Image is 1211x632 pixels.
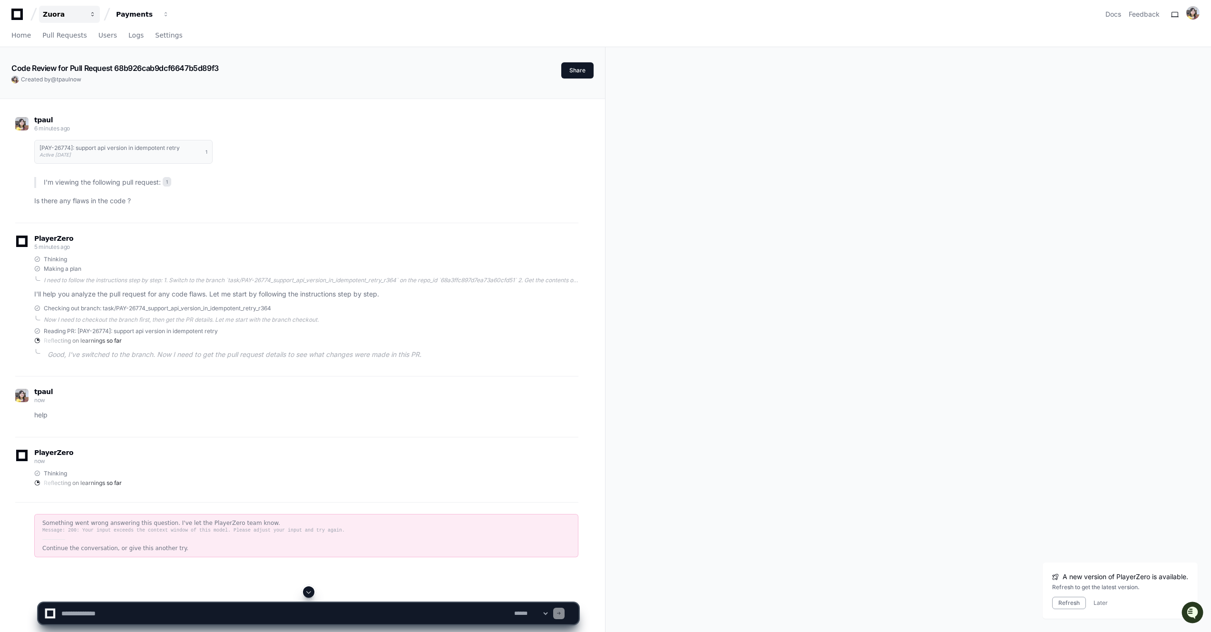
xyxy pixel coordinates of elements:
[70,76,81,83] span: now
[34,457,45,464] span: now
[1105,10,1121,19] a: Docs
[11,63,219,73] app-text-character-animate: Code Review for Pull Request 68b926cab9dcf6647b5d89f3
[11,76,19,83] img: ACg8ocJp4l0LCSiC5MWlEh794OtQNs1DKYp4otTGwJyAKUZvwXkNnmc=s96-c
[1063,572,1188,582] span: A new version of PlayerZero is available.
[42,25,87,47] a: Pull Requests
[48,349,578,360] p: Good, I've switched to the branch. Now I need to get the pull request details to see what changes...
[57,76,70,83] span: tpaul
[39,145,180,151] h1: [PAY-26774]: support api version in idempotent retry
[34,196,578,207] p: Is there any flaws in the code ?
[11,32,31,38] span: Home
[155,25,182,47] a: Settings
[10,10,29,29] img: PlayerZero
[15,117,29,130] img: ACg8ocJp4l0LCSiC5MWlEh794OtQNs1DKYp4otTGwJyAKUZvwXkNnmc=s96-c
[163,177,171,187] span: 1
[98,32,117,38] span: Users
[44,479,122,487] span: Reflecting on learnings so far
[67,99,115,107] a: Powered byPylon
[11,25,31,47] a: Home
[162,74,173,85] button: Start new chat
[32,71,156,80] div: Start new chat
[44,470,67,477] span: Thinking
[95,100,115,107] span: Pylon
[34,289,578,300] p: I'll help you analyze the pull request for any code flaws. Let me start by following the instruct...
[1186,6,1200,20] img: ACg8ocJp4l0LCSiC5MWlEh794OtQNs1DKYp4otTGwJyAKUZvwXkNnmc=s96-c
[32,80,120,88] div: We're available if you need us!
[44,316,578,324] div: Now I need to checkout the branch first, then get the PR details. Let me start with the branch ch...
[1129,10,1160,19] button: Feedback
[34,388,53,395] span: tpaul
[1181,601,1206,626] iframe: Open customer support
[34,140,213,164] button: [PAY-26774]: support api version in idempotent retryActive [DATE]1
[42,544,570,552] div: Continue the conversation, or give this another try.
[42,32,87,38] span: Pull Requests
[34,450,73,455] span: PlayerZero
[155,32,182,38] span: Settings
[44,305,271,312] span: Checking out branch: task/PAY-26774_support_api_version_in_idempotent_retry_r364
[128,32,144,38] span: Logs
[205,148,207,156] span: 1
[43,10,84,19] div: Zuora
[1094,599,1108,607] button: Later
[561,62,594,79] button: Share
[116,10,157,19] div: Payments
[34,236,73,241] span: PlayerZero
[112,6,173,23] button: Payments
[44,177,578,188] p: I'm viewing the following pull request:
[39,152,71,158] span: Active [DATE]
[10,71,27,88] img: 1756235613930-3d25f9e4-fa56-45dd-b3ad-e072dfbd1548
[51,76,57,83] span: @
[42,519,570,527] div: Something went wrong answering this question. I've let the PlayerZero team know.
[44,265,81,273] span: Making a plan
[34,243,70,250] span: 5 minutes ago
[34,116,53,124] span: tpaul
[98,25,117,47] a: Users
[44,337,122,345] span: Reflecting on learnings so far
[34,396,45,404] span: now
[21,76,81,83] span: Created by
[15,389,29,402] img: ACg8ocJp4l0LCSiC5MWlEh794OtQNs1DKYp4otTGwJyAKUZvwXkNnmc=s96-c
[128,25,144,47] a: Logs
[39,6,100,23] button: Zuora
[42,527,570,534] div: Message: 200: Your input exceeds the context window of this model. Please adjust your input and t...
[44,327,218,335] span: Reading PR: [PAY-26774]: support api version in idempotent retry
[1052,597,1086,609] button: Refresh
[44,256,67,263] span: Thinking
[44,276,578,284] div: I need to follow the instructions step by step: 1. Switch to the branch `task/PAY-26774_support_a...
[34,125,70,132] span: 6 minutes ago
[10,38,173,53] div: Welcome
[34,410,578,421] p: help
[1052,583,1188,591] div: Refresh to get the latest version.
